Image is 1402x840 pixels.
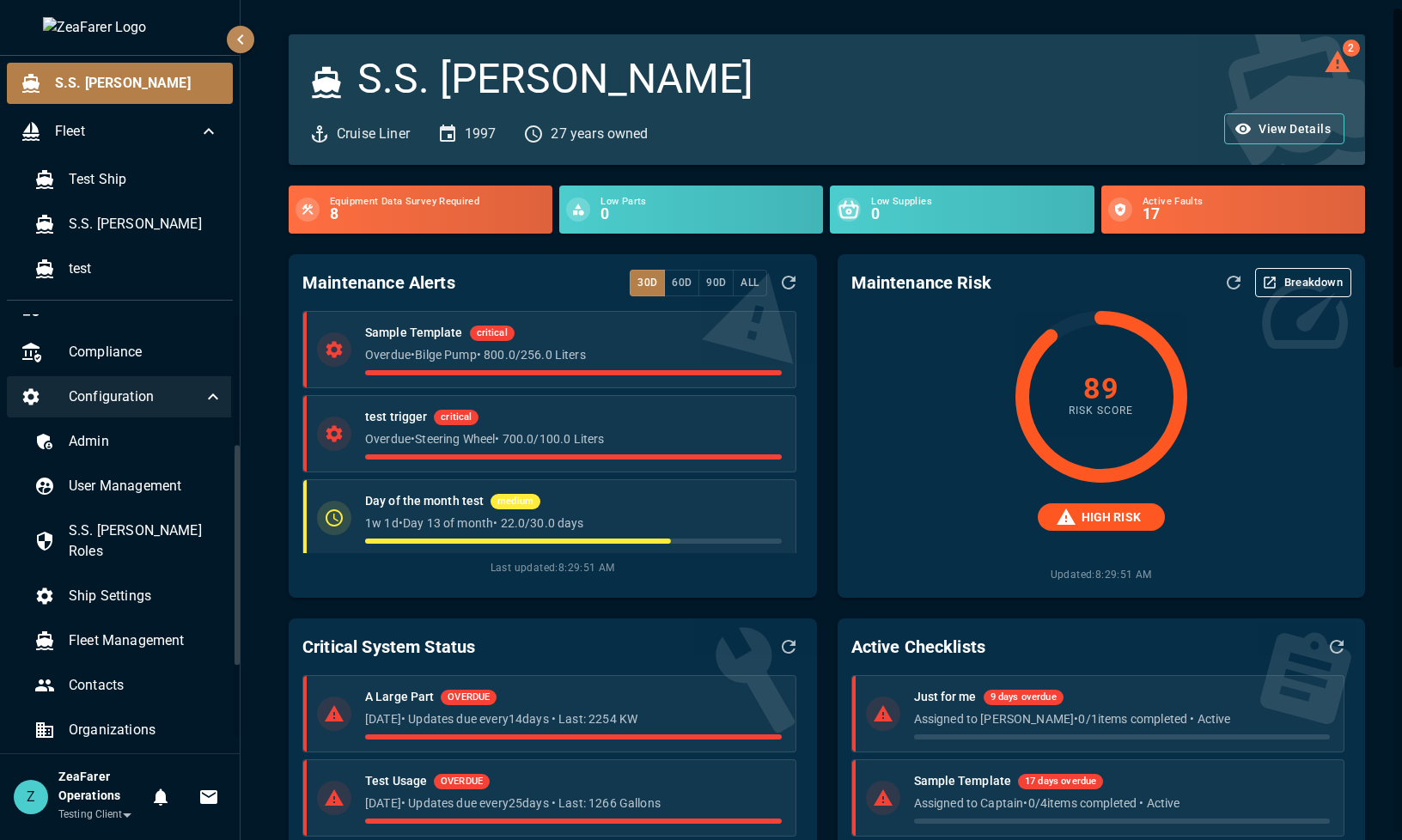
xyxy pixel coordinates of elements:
[21,709,237,751] div: Organizations
[698,270,734,296] button: 90d
[774,268,803,297] button: Refresh Data
[357,55,753,103] h3: S.S. [PERSON_NAME]
[69,476,223,496] span: User Management
[21,421,237,462] div: Admin
[69,259,219,279] span: test
[58,806,143,824] div: Testing Client
[365,346,781,363] p: Overdue • Bilge Pump • 800.0 / 256.0 Liters
[1018,775,1103,789] span: 17 days overdue
[58,768,143,806] h6: ZeaFarer Operations
[55,73,219,94] span: S.S. [PERSON_NAME]
[365,492,484,511] h6: Day of the month test
[465,124,497,144] p: 1997
[69,431,223,452] span: Admin
[914,688,977,707] h6: Just for me
[365,514,781,532] p: 1w 1d • Day 13 of month • 22.0 / 30.0 days
[1051,553,1152,584] span: Updated: 8:29:51 AM
[365,710,781,727] p: [DATE] • Updates due every 14 days • Last: 2254 KW
[69,169,219,190] span: Test Ship
[21,204,233,245] div: S.S. [PERSON_NAME]
[21,620,237,661] div: Fleet Management
[21,510,237,572] div: S.S. [PERSON_NAME] Roles
[69,720,223,740] span: Organizations
[774,632,803,661] button: Refresh Data
[1255,268,1351,297] button: Breakdown
[851,633,986,660] h6: Active Checklists
[984,691,1064,705] span: 9 days overdue
[365,408,427,427] h6: test trigger
[365,324,463,343] h6: Sample Template
[69,630,223,651] span: Fleet Management
[21,575,237,617] div: Ship Settings
[302,269,455,296] h6: Maintenance Alerts
[1343,40,1360,57] span: 2
[491,495,540,509] span: medium
[1069,403,1133,420] span: Risk Score
[1143,197,1358,207] span: Active Faults
[69,675,223,696] span: Contacts
[69,342,223,362] span: Compliance
[330,207,546,222] h6: 8
[1143,207,1358,222] h6: 17
[600,207,816,222] h6: 0
[630,270,665,296] button: 30d
[69,214,219,234] span: S.S. [PERSON_NAME]
[143,780,178,814] button: Notifications
[7,111,233,152] div: Fleet
[69,520,223,562] span: S.S. [PERSON_NAME] Roles
[851,269,991,296] h6: Maintenance Risk
[43,17,198,38] img: ZeaFarer Logo
[7,376,237,417] div: Configuration
[7,332,237,373] div: Compliance
[1324,48,1351,76] button: 2 log alerts
[365,430,781,447] p: Overdue • Steering Wheel • 700.0 / 100.0 Liters
[1224,113,1344,145] button: View Details
[7,63,233,104] div: S.S. [PERSON_NAME]
[664,270,699,296] button: 60d
[21,159,233,200] div: Test Ship
[55,121,198,142] span: Fleet
[192,780,226,814] button: Invitations
[434,411,479,425] span: critical
[1322,632,1351,661] button: Refresh Data
[441,691,497,705] span: OVERDUE
[470,326,515,341] span: critical
[871,207,1087,222] h6: 0
[365,794,781,812] p: [DATE] • Updates due every 25 days • Last: 1266 Gallons
[914,772,1012,791] h6: Sample Template
[1083,374,1119,403] h4: 89
[551,124,648,144] p: 27 years owned
[330,197,546,207] span: Equipment Data Survey Required
[914,710,1330,727] p: Assigned to [PERSON_NAME] • 0 / 1 items completed • Active
[365,772,427,791] h6: Test Usage
[733,270,766,296] button: All
[21,466,237,507] div: User Management
[365,688,434,707] h6: A Large Part
[1071,508,1151,527] span: HIGH RISK
[302,560,802,577] span: Last updated: 8:29:51 AM
[69,387,203,407] span: Configuration
[21,248,233,289] div: test
[69,586,223,606] span: Ship Settings
[914,794,1330,812] p: Assigned to Captain • 0 / 4 items completed • Active
[21,665,237,706] div: Contacts
[1219,268,1248,297] button: Refresh Assessment
[302,633,475,660] h6: Critical System Status
[871,197,1087,207] span: Low Supplies
[600,197,816,207] span: Low Parts
[434,775,490,789] span: OVERDUE
[14,780,48,814] div: Z
[337,124,410,144] p: Cruise Liner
